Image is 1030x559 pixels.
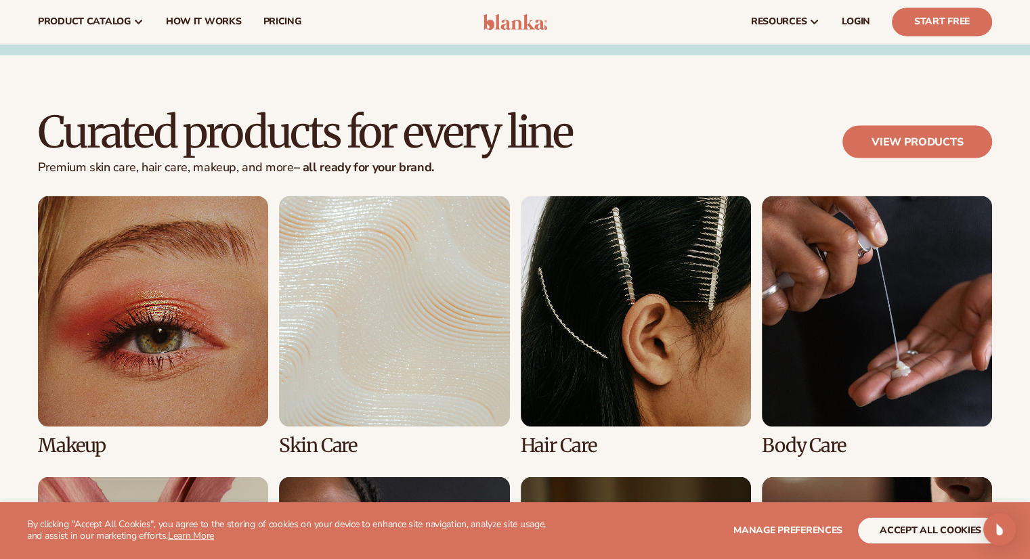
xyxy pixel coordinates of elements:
h3: Body Care [762,434,992,455]
div: 3 / 8 [521,196,751,455]
button: accept all cookies [858,518,1003,543]
strong: – all ready for your brand. [293,158,433,175]
span: pricing [263,16,301,27]
span: LOGIN [842,16,870,27]
h3: Makeup [38,434,268,455]
button: Manage preferences [733,518,842,543]
p: Premium skin care, hair care, makeup, and more [38,160,572,175]
div: 4 / 8 [762,196,992,455]
a: View products [842,125,992,158]
div: 2 / 8 [279,196,509,455]
span: resources [751,16,807,27]
span: product catalog [38,16,131,27]
span: Manage preferences [733,524,842,537]
span: How It Works [166,16,242,27]
h3: Hair Care [521,434,751,455]
div: Open Intercom Messenger [983,513,1016,545]
div: 1 / 8 [38,196,268,455]
h3: Skin Care [279,434,509,455]
a: Start Free [892,7,992,36]
img: logo [483,14,547,30]
h2: Curated products for every line [38,109,572,154]
p: By clicking "Accept All Cookies", you agree to the storing of cookies on your device to enhance s... [27,519,561,542]
a: Learn More [168,529,214,542]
